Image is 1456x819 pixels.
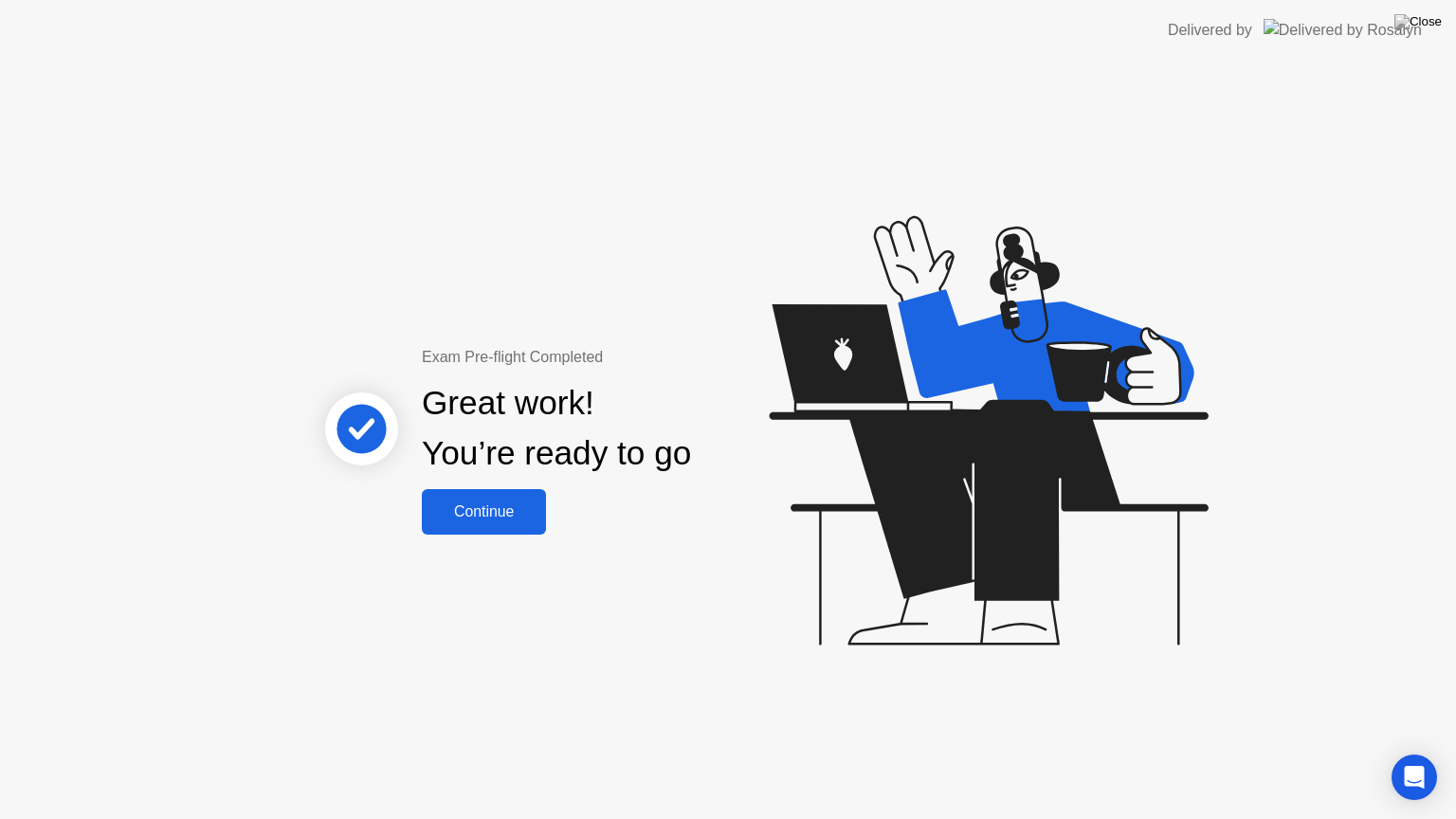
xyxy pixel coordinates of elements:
[1392,755,1437,800] div: Open Intercom Messenger
[422,378,691,479] div: Great work! You’re ready to go
[428,503,540,520] div: Continue
[422,489,546,535] button: Continue
[1168,19,1252,42] div: Delivered by
[1394,14,1442,29] img: Close
[422,346,813,369] div: Exam Pre-flight Completed
[1264,19,1422,41] img: Delivered by Rosalyn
